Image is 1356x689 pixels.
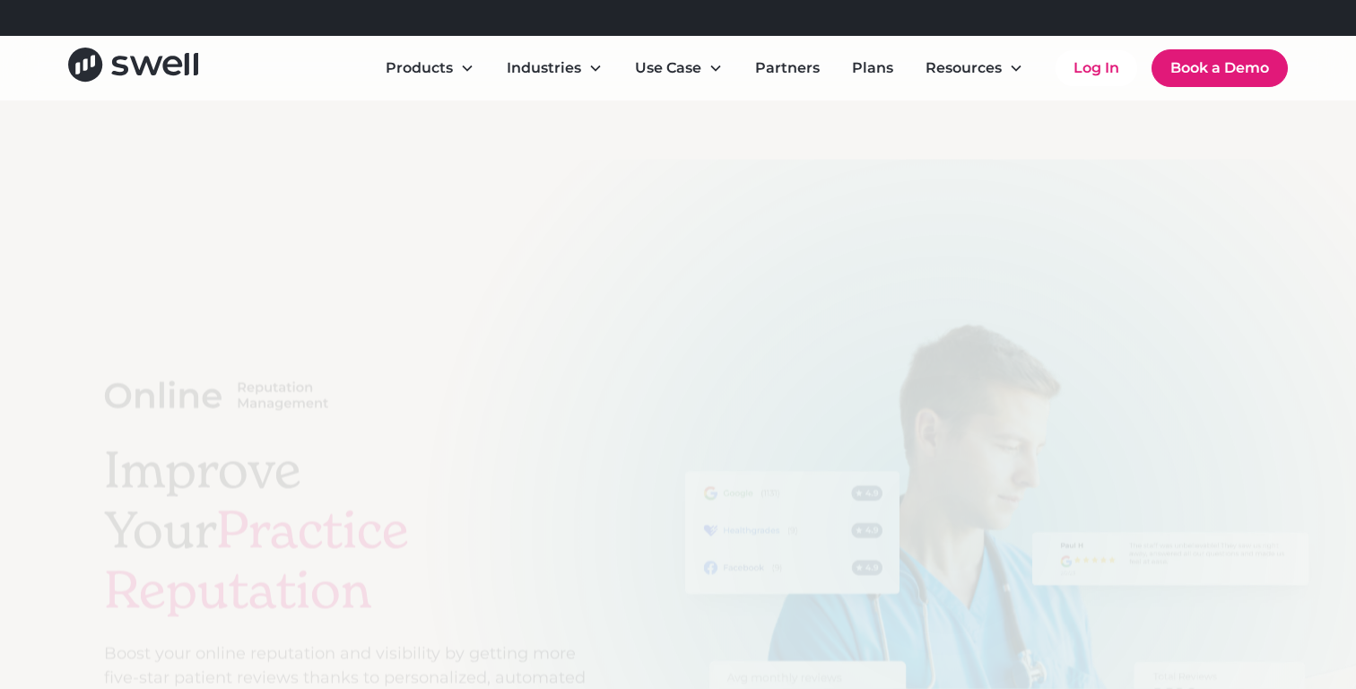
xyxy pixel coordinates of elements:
span: Practice Reputation [104,498,409,622]
div: Resources [911,50,1038,86]
div: Products [386,57,453,79]
a: Log In [1056,50,1137,86]
a: Plans [838,50,908,86]
div: Use Case [635,57,701,79]
a: Book a Demo [1152,49,1288,87]
div: Resources [926,57,1002,79]
div: Products [371,50,489,86]
a: home [68,48,198,88]
div: Industries [492,50,617,86]
div: Industries [507,57,581,79]
a: Partners [741,50,834,86]
div: Use Case [621,50,737,86]
h1: Improve Your [104,440,587,621]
